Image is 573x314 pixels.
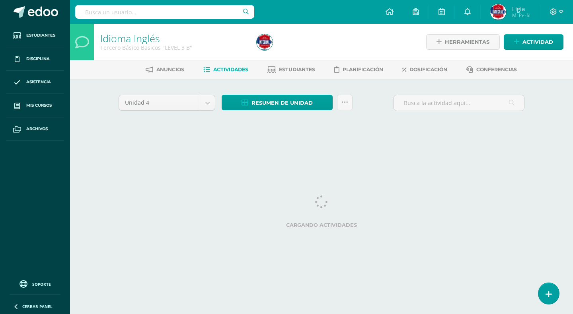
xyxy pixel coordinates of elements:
[402,63,447,76] a: Dosificación
[75,5,254,19] input: Busca un usuario...
[6,117,64,141] a: Archivos
[6,47,64,71] a: Disciplina
[32,281,51,287] span: Soporte
[100,31,160,45] a: Idioma Inglés
[26,79,51,85] span: Asistencia
[26,56,50,62] span: Disciplina
[426,34,500,50] a: Herramientas
[22,304,53,309] span: Cerrar panel
[522,35,553,49] span: Actividad
[267,63,315,76] a: Estudiantes
[146,63,184,76] a: Anuncios
[490,4,506,20] img: aae16b3bad05e569c108caa426bcde01.png
[100,44,247,51] div: Tercero Básico Basicos 'LEVEL 3 B'
[119,222,524,228] label: Cargando actividades
[100,33,247,44] h1: Idioma Inglés
[222,95,333,110] a: Resumen de unidad
[279,66,315,72] span: Estudiantes
[394,95,524,111] input: Busca la actividad aquí...
[466,63,517,76] a: Conferencias
[6,71,64,94] a: Asistencia
[512,5,530,13] span: Ligia
[257,34,273,50] img: aae16b3bad05e569c108caa426bcde01.png
[213,66,248,72] span: Actividades
[504,34,563,50] a: Actividad
[343,66,383,72] span: Planificación
[251,96,313,110] span: Resumen de unidad
[445,35,489,49] span: Herramientas
[26,126,48,132] span: Archivos
[10,278,60,289] a: Soporte
[26,32,55,39] span: Estudiantes
[125,95,194,110] span: Unidad 4
[409,66,447,72] span: Dosificación
[334,63,383,76] a: Planificación
[119,95,215,110] a: Unidad 4
[203,63,248,76] a: Actividades
[6,24,64,47] a: Estudiantes
[512,12,530,19] span: Mi Perfil
[156,66,184,72] span: Anuncios
[476,66,517,72] span: Conferencias
[26,102,52,109] span: Mis cursos
[6,94,64,117] a: Mis cursos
